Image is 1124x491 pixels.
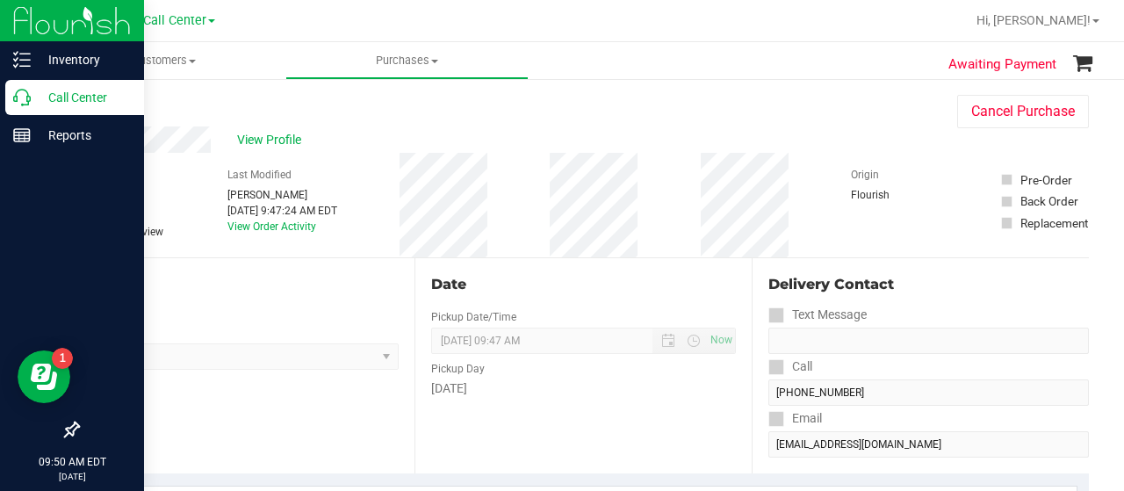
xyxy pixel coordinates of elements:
iframe: Resource center [18,350,70,403]
div: Date [431,274,736,295]
div: Replacement [1020,214,1088,232]
span: Purchases [286,53,528,69]
label: Email [768,406,822,431]
p: Reports [31,125,136,146]
input: Format: (999) 999-9999 [768,328,1089,354]
label: Text Message [768,302,867,328]
p: [DATE] [8,470,136,483]
div: [DATE] [431,379,736,398]
label: Pickup Day [431,361,485,377]
span: Customers [42,53,285,69]
div: Back Order [1020,192,1078,210]
div: [DATE] 9:47:24 AM EDT [227,203,337,219]
p: Call Center [31,87,136,108]
div: Location [77,274,399,295]
inline-svg: Call Center [13,89,31,106]
button: Cancel Purchase [957,95,1089,128]
a: Purchases [285,42,529,79]
a: View Order Activity [227,220,316,233]
div: [PERSON_NAME] [227,187,337,203]
div: Delivery Contact [768,274,1089,295]
p: 09:50 AM EDT [8,454,136,470]
span: View Profile [237,131,307,149]
div: Pre-Order [1020,171,1072,189]
div: Flourish [851,187,939,203]
iframe: Resource center unread badge [52,348,73,369]
span: Awaiting Payment [948,54,1056,75]
label: Call [768,354,812,379]
label: Last Modified [227,167,292,183]
span: Hi, [PERSON_NAME]! [976,13,1091,27]
label: Pickup Date/Time [431,309,516,325]
label: Origin [851,167,879,183]
inline-svg: Reports [13,126,31,144]
span: Call Center [143,13,206,28]
inline-svg: Inventory [13,51,31,69]
input: Format: (999) 999-9999 [768,379,1089,406]
p: Inventory [31,49,136,70]
a: Customers [42,42,285,79]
